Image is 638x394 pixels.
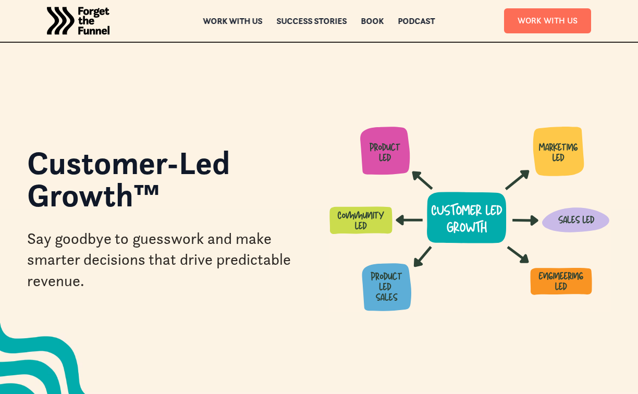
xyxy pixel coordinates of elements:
a: Success Stories [277,17,347,24]
h1: Customer-Led Growth™ [27,146,309,222]
a: Podcast [398,17,435,24]
div: Say goodbye to guesswork and make smarter decisions that drive predictable revenue. [27,228,309,292]
a: Work with us [203,17,263,24]
a: Work With Us [504,8,591,33]
a: Book [361,17,384,24]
